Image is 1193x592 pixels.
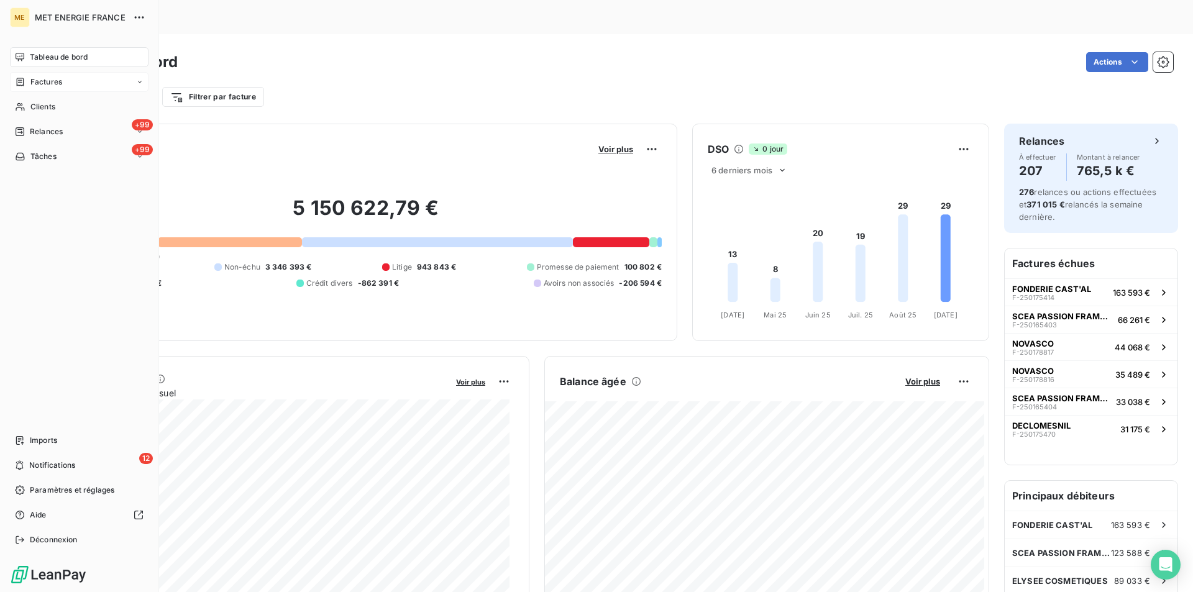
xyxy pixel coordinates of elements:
[1005,278,1177,306] button: FONDERIE CAST'ALF-250175414163 593 €
[1019,161,1056,181] h4: 207
[721,311,744,319] tspan: [DATE]
[1005,248,1177,278] h6: Factures échues
[30,509,47,521] span: Aide
[132,119,153,130] span: +99
[1019,187,1156,222] span: relances ou actions effectuées et relancés la semaine dernière.
[1086,52,1148,72] button: Actions
[1012,403,1057,411] span: F-250165404
[30,534,78,545] span: Déconnexion
[595,143,637,155] button: Voir plus
[624,262,662,273] span: 100 802 €
[10,505,149,525] a: Aide
[30,485,114,496] span: Paramètres et réglages
[1005,333,1177,360] button: NOVASCOF-25017881744 068 €
[1005,481,1177,511] h6: Principaux débiteurs
[1012,366,1054,376] span: NOVASCO
[598,144,633,154] span: Voir plus
[1114,576,1150,586] span: 89 033 €
[70,196,662,233] h2: 5 150 622,79 €
[544,278,615,289] span: Avoirs non associés
[889,311,916,319] tspan: Août 25
[1116,397,1150,407] span: 33 038 €
[1005,360,1177,388] button: NOVASCOF-25017881635 489 €
[30,151,57,162] span: Tâches
[1012,576,1108,586] span: ELYSEE COSMETIQUES
[905,376,940,386] span: Voir plus
[805,311,831,319] tspan: Juin 25
[848,311,873,319] tspan: Juil. 25
[139,453,153,464] span: 12
[902,376,944,387] button: Voir plus
[30,52,88,63] span: Tableau de bord
[1077,153,1140,161] span: Montant à relancer
[1012,284,1091,294] span: FONDERIE CAST'AL
[1005,388,1177,415] button: SCEA PASSION FRAMBOISESF-25016540433 038 €
[358,278,400,289] span: -862 391 €
[1012,421,1071,430] span: DECLOMESNIL
[1012,376,1054,383] span: F-250178816
[749,143,787,155] span: 0 jour
[1120,424,1150,434] span: 31 175 €
[452,376,489,387] button: Voir plus
[265,262,312,273] span: 3 346 393 €
[70,386,447,399] span: Chiffre d'affaires mensuel
[1019,134,1064,148] h6: Relances
[1012,520,1092,530] span: FONDERIE CAST'AL
[1012,339,1054,348] span: NOVASCO
[1019,153,1056,161] span: À effectuer
[560,374,626,389] h6: Balance âgée
[1151,550,1181,580] div: Open Intercom Messenger
[30,101,55,112] span: Clients
[764,311,787,319] tspan: Mai 25
[132,144,153,155] span: +99
[417,262,456,273] span: 943 843 €
[1012,321,1057,329] span: F-250165403
[306,278,353,289] span: Crédit divers
[1019,187,1034,197] span: 276
[29,460,75,471] span: Notifications
[30,76,62,88] span: Factures
[1111,520,1150,530] span: 163 593 €
[619,278,662,289] span: -206 594 €
[708,142,729,157] h6: DSO
[30,435,57,446] span: Imports
[1111,548,1150,558] span: 123 588 €
[1077,161,1140,181] h4: 765,5 k €
[1005,415,1177,442] button: DECLOMESNILF-25017547031 175 €
[1026,199,1064,209] span: 371 015 €
[1012,294,1054,301] span: F-250175414
[1115,342,1150,352] span: 44 068 €
[1005,306,1177,333] button: SCEA PASSION FRAMBOISESF-25016540366 261 €
[711,165,772,175] span: 6 derniers mois
[392,262,412,273] span: Litige
[1113,288,1150,298] span: 163 593 €
[1012,348,1054,356] span: F-250178817
[10,565,87,585] img: Logo LeanPay
[1012,430,1056,438] span: F-250175470
[1115,370,1150,380] span: 35 489 €
[1012,548,1111,558] span: SCEA PASSION FRAMBOISES
[537,262,619,273] span: Promesse de paiement
[1012,311,1113,321] span: SCEA PASSION FRAMBOISES
[456,378,485,386] span: Voir plus
[934,311,958,319] tspan: [DATE]
[1012,393,1111,403] span: SCEA PASSION FRAMBOISES
[1118,315,1150,325] span: 66 261 €
[162,87,264,107] button: Filtrer par facture
[30,126,63,137] span: Relances
[224,262,260,273] span: Non-échu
